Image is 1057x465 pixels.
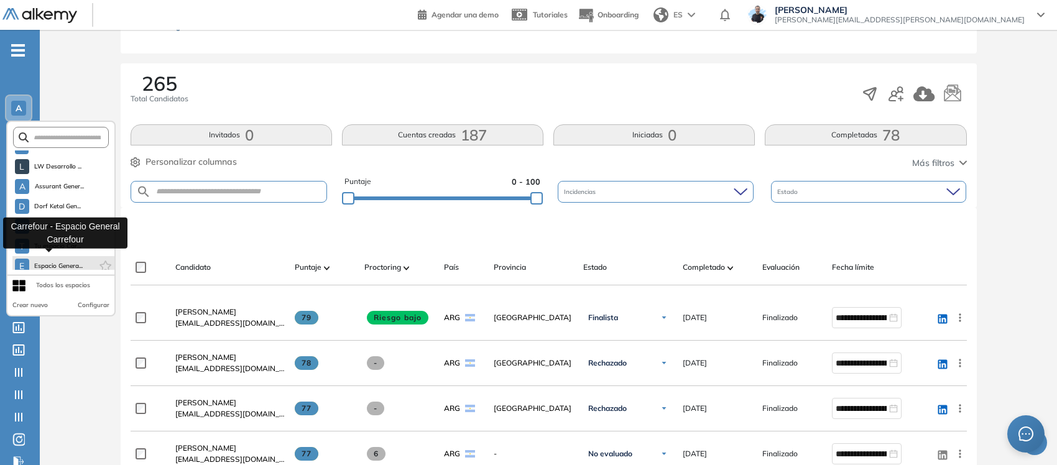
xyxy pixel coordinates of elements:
span: Finalizado [762,357,798,369]
img: ARG [465,314,475,321]
span: [GEOGRAPHIC_DATA] [494,357,573,369]
span: Evaluación [762,262,800,273]
span: 6 [367,447,386,461]
span: [GEOGRAPHIC_DATA] [494,312,573,323]
span: Completado [683,262,725,273]
button: Crear nuevo [12,300,48,310]
span: LW Desarrollo ... [34,162,82,172]
img: [missing "en.ARROW_ALT" translation] [324,266,330,270]
span: [PERSON_NAME] [175,307,236,316]
span: Provincia [494,262,526,273]
button: Iniciadas0 [553,124,755,145]
span: 77 [295,447,319,461]
span: Finalizado [762,312,798,323]
span: [PERSON_NAME] [175,398,236,407]
span: 78 [295,356,319,370]
span: [EMAIL_ADDRESS][DOMAIN_NAME] [175,454,285,465]
img: Ícono de flecha [660,359,668,367]
span: ARG [444,403,460,414]
span: Dorf Ketal Gen... [34,201,81,211]
span: [PERSON_NAME] [175,352,236,362]
span: País [444,262,459,273]
span: Finalista [588,313,618,323]
span: message [1018,426,1033,441]
span: Fecha límite [832,262,874,273]
span: Rechazado [588,403,627,413]
span: [PERSON_NAME] [775,5,1025,15]
span: ES [673,9,683,21]
span: L [19,162,24,172]
span: No evaluado [588,449,632,459]
span: [DATE] [683,448,707,459]
span: ARG [444,448,460,459]
img: Ícono de flecha [660,405,668,412]
span: ARG [444,357,460,369]
span: Incidencias [564,187,598,196]
button: Invitados0 [131,124,332,145]
div: Estado [771,181,967,203]
span: - [494,448,573,459]
span: Assurant Gener... [34,182,84,191]
span: Estado [777,187,800,196]
span: [EMAIL_ADDRESS][DOMAIN_NAME] [175,363,285,374]
span: Riesgo bajo [367,311,429,325]
img: arrow [688,12,695,17]
span: - [367,402,385,415]
span: Onboarding [598,10,639,19]
span: [PERSON_NAME] [175,443,236,453]
span: - [367,356,385,370]
span: E [19,261,24,271]
span: Puntaje [295,262,321,273]
button: Onboarding [578,2,639,29]
span: [PERSON_NAME][EMAIL_ADDRESS][PERSON_NAME][DOMAIN_NAME] [775,15,1025,25]
div: Todos los espacios [36,280,90,290]
img: SEARCH_ALT [136,184,151,200]
img: ARG [465,450,475,458]
span: Finalizado [762,403,798,414]
span: Tutoriales [533,10,568,19]
span: Agendar una demo [432,10,499,19]
i: - [11,49,25,52]
img: Logo [2,8,77,24]
a: [PERSON_NAME] [175,397,285,408]
button: Completadas78 [765,124,966,145]
span: [GEOGRAPHIC_DATA] [494,403,573,414]
span: Proctoring [364,262,401,273]
span: Personalizar columnas [145,155,237,168]
span: 79 [295,311,319,325]
span: A [16,103,22,113]
img: Ícono de flecha [660,450,668,458]
span: 265 [142,73,177,93]
img: world [653,7,668,22]
button: Personalizar columnas [131,155,237,168]
button: Más filtros [912,157,967,170]
span: D [19,201,25,211]
span: Finalizado [762,448,798,459]
span: 77 [295,402,319,415]
span: 0 - 100 [512,176,540,188]
span: [DATE] [683,403,707,414]
span: [EMAIL_ADDRESS][DOMAIN_NAME] [175,408,285,420]
img: Ícono de flecha [660,314,668,321]
div: Incidencias [558,181,754,203]
span: Estado [583,262,607,273]
span: Candidato [175,262,211,273]
img: [missing "en.ARROW_ALT" translation] [727,266,734,270]
span: A [19,182,25,191]
span: Total Candidatos [131,93,188,104]
span: Más filtros [912,157,954,170]
span: [DATE] [683,357,707,369]
button: Cuentas creadas187 [342,124,543,145]
span: [EMAIL_ADDRESS][DOMAIN_NAME] [175,318,285,329]
span: ARG [444,312,460,323]
img: ARG [465,359,475,367]
a: [PERSON_NAME] [175,352,285,363]
img: [missing "en.ARROW_ALT" translation] [404,266,410,270]
span: Espacio Genera... [34,261,83,271]
a: [PERSON_NAME] [175,306,285,318]
img: ARG [465,405,475,412]
a: [PERSON_NAME] [175,443,285,454]
span: Rechazado [588,358,627,368]
div: Carrefour - Espacio General Carrefour [3,217,127,248]
span: Puntaje [344,176,371,188]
